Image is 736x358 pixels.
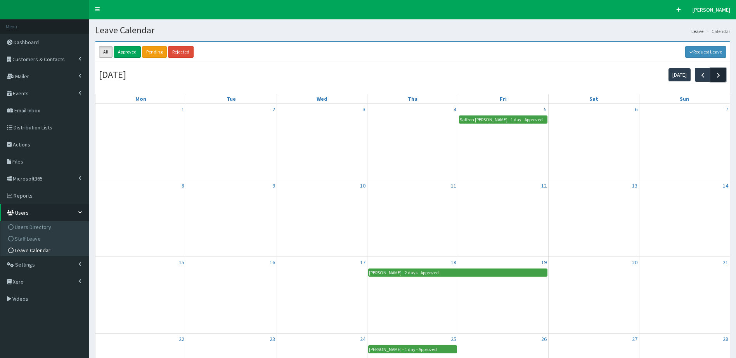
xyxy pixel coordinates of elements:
[540,180,548,191] a: December 12, 2025
[225,94,237,103] a: Tuesday
[540,257,548,268] a: December 19, 2025
[369,346,437,353] div: [PERSON_NAME] - 1 day - Approved
[180,180,186,191] a: December 8, 2025
[449,257,458,268] a: December 18, 2025
[186,104,277,180] td: December 2, 2025
[12,158,23,165] span: Files
[358,180,367,191] a: December 10, 2025
[99,70,126,80] h2: [DATE]
[367,256,458,333] td: December 18, 2025
[134,94,148,103] a: Monday
[142,46,167,58] a: Pending
[271,180,277,191] a: December 9, 2025
[369,269,439,276] div: [PERSON_NAME] - 2 days - Approved
[691,28,703,34] a: Leave
[449,180,458,191] a: December 11, 2025
[12,295,28,302] span: Videos
[549,104,639,180] td: December 6, 2025
[14,192,33,199] span: Reports
[639,256,730,333] td: December 21, 2025
[14,107,40,114] span: Email Inbox
[95,256,186,333] td: December 15, 2025
[2,233,89,244] a: Staff Leave
[710,68,726,81] button: Next month
[630,257,639,268] a: December 20, 2025
[13,141,30,148] span: Actions
[268,334,277,344] a: December 23, 2025
[540,334,548,344] a: December 26, 2025
[2,221,89,233] a: Users Directory
[13,90,29,97] span: Events
[277,104,367,180] td: December 3, 2025
[633,104,639,115] a: December 6, 2025
[168,46,194,58] a: Rejected
[704,28,730,34] li: Calendar
[358,334,367,344] a: December 24, 2025
[639,104,730,180] td: December 7, 2025
[630,334,639,344] a: December 27, 2025
[685,46,727,58] a: Request Leave
[721,334,730,344] a: December 28, 2025
[14,124,52,131] span: Distribution Lists
[15,235,41,242] span: Staff Leave
[668,68,691,81] button: [DATE]
[180,104,186,115] a: December 1, 2025
[271,104,277,115] a: December 2, 2025
[2,244,89,256] a: Leave Calendar
[630,180,639,191] a: December 13, 2025
[542,104,548,115] a: December 5, 2025
[186,256,277,333] td: December 16, 2025
[277,180,367,256] td: December 10, 2025
[721,257,730,268] a: December 21, 2025
[186,180,277,256] td: December 9, 2025
[458,256,549,333] td: December 19, 2025
[724,104,730,115] a: December 7, 2025
[277,256,367,333] td: December 17, 2025
[15,73,29,80] span: Mailer
[367,180,458,256] td: December 11, 2025
[12,56,65,63] span: Customers & Contacts
[368,268,547,277] a: [PERSON_NAME] - 2 days - Approved
[367,104,458,180] td: December 4, 2025
[15,224,51,231] span: Users Directory
[14,39,39,46] span: Dashboard
[639,180,730,256] td: December 14, 2025
[13,278,24,285] span: Xero
[95,25,730,35] h1: Leave Calendar
[406,94,419,103] a: Thursday
[498,94,508,103] a: Friday
[15,247,50,254] span: Leave Calendar
[549,180,639,256] td: December 13, 2025
[695,68,711,81] button: Previous month
[114,46,141,58] a: Approved
[693,6,730,13] span: [PERSON_NAME]
[95,104,186,180] td: December 1, 2025
[358,257,367,268] a: December 17, 2025
[99,46,113,58] a: All
[452,104,458,115] a: December 4, 2025
[13,175,43,182] span: Microsoft365
[15,261,35,268] span: Settings
[721,180,730,191] a: December 14, 2025
[588,94,600,103] a: Saturday
[315,94,329,103] a: Wednesday
[459,116,543,123] div: Saffron [PERSON_NAME] - 1 day - Approved
[458,104,549,180] td: December 5, 2025
[449,334,458,344] a: December 25, 2025
[549,256,639,333] td: December 20, 2025
[95,180,186,256] td: December 8, 2025
[15,209,29,216] span: Users
[458,180,549,256] td: December 12, 2025
[361,104,367,115] a: December 3, 2025
[368,345,457,353] a: [PERSON_NAME] - 1 day - Approved
[177,334,186,344] a: December 22, 2025
[678,94,691,103] a: Sunday
[177,257,186,268] a: December 15, 2025
[268,257,277,268] a: December 16, 2025
[459,115,548,124] a: Saffron [PERSON_NAME] - 1 day - Approved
